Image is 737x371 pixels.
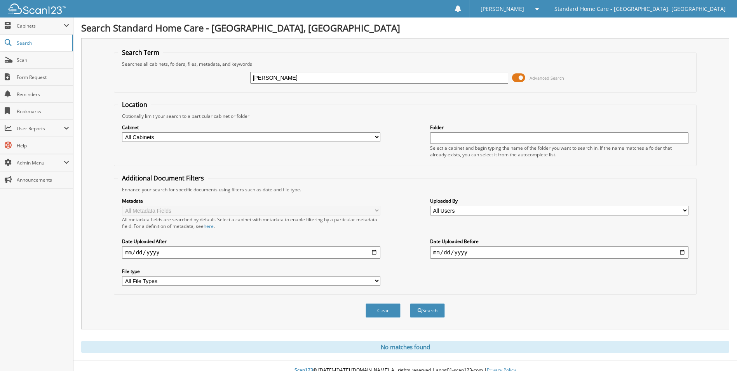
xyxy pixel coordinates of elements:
[81,21,729,34] h1: Search Standard Home Care - [GEOGRAPHIC_DATA], [GEOGRAPHIC_DATA]
[17,142,69,149] span: Help
[122,216,380,229] div: All metadata fields are searched by default. Select a cabinet with metadata to enable filtering b...
[17,57,69,63] span: Scan
[481,7,524,11] span: [PERSON_NAME]
[430,124,688,131] label: Folder
[17,91,69,98] span: Reminders
[118,174,208,182] legend: Additional Document Filters
[366,303,401,318] button: Clear
[530,75,564,81] span: Advanced Search
[17,125,64,132] span: User Reports
[17,23,64,29] span: Cabinets
[122,268,380,275] label: File type
[204,223,214,229] a: here
[17,159,64,166] span: Admin Menu
[410,303,445,318] button: Search
[17,74,69,80] span: Form Request
[430,145,688,158] div: Select a cabinet and begin typing the name of the folder you want to search in. If the name match...
[554,7,726,11] span: Standard Home Care - [GEOGRAPHIC_DATA], [GEOGRAPHIC_DATA]
[118,186,692,193] div: Enhance your search for specific documents using filters such as date and file type.
[17,177,69,183] span: Announcements
[122,124,380,131] label: Cabinet
[122,198,380,204] label: Metadata
[122,246,380,259] input: start
[430,246,688,259] input: end
[118,61,692,67] div: Searches all cabinets, folders, files, metadata, and keywords
[122,238,380,245] label: Date Uploaded After
[118,113,692,119] div: Optionally limit your search to a particular cabinet or folder
[118,48,163,57] legend: Search Term
[17,108,69,115] span: Bookmarks
[17,40,68,46] span: Search
[8,3,66,14] img: scan123-logo-white.svg
[81,341,729,353] div: No matches found
[430,198,688,204] label: Uploaded By
[118,100,151,109] legend: Location
[430,238,688,245] label: Date Uploaded Before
